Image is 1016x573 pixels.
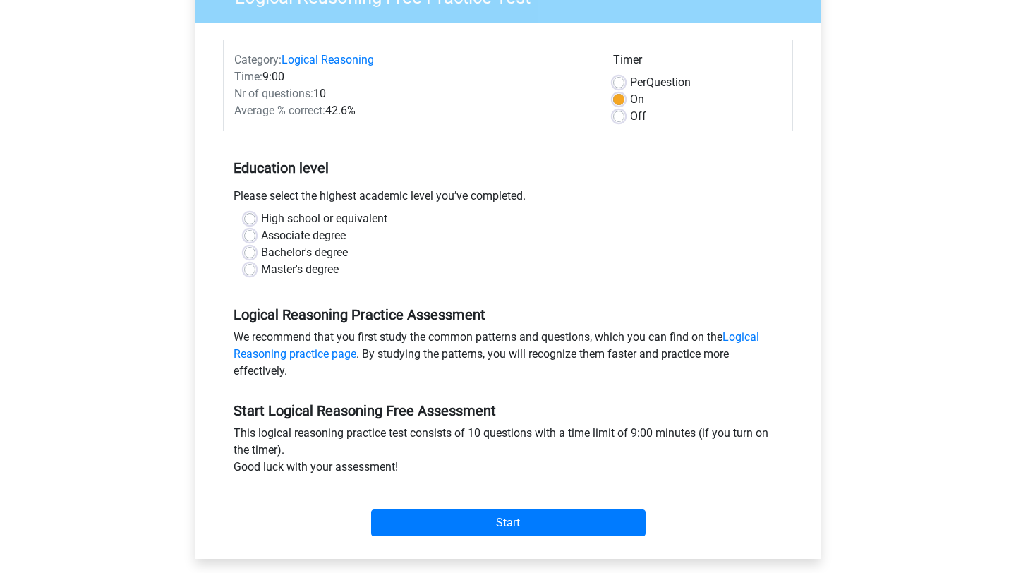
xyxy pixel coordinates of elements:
h5: Education level [234,154,782,182]
span: Nr of questions: [234,87,313,100]
span: Time: [234,70,262,83]
h5: Start Logical Reasoning Free Assessment [234,402,782,419]
span: Category: [234,53,282,66]
div: Timer [613,52,782,74]
h5: Logical Reasoning Practice Assessment [234,306,782,323]
label: Master's degree [261,261,339,278]
div: 9:00 [224,68,603,85]
label: Off [630,108,646,125]
label: High school or equivalent [261,210,387,227]
span: Per [630,76,646,89]
div: 42.6% [224,102,603,119]
label: On [630,91,644,108]
div: Please select the highest academic level you’ve completed. [223,188,793,210]
input: Start [371,509,646,536]
label: Associate degree [261,227,346,244]
div: 10 [224,85,603,102]
a: Logical Reasoning [282,53,374,66]
div: This logical reasoning practice test consists of 10 questions with a time limit of 9:00 minutes (... [223,425,793,481]
span: Average % correct: [234,104,325,117]
label: Bachelor's degree [261,244,348,261]
label: Question [630,74,691,91]
div: We recommend that you first study the common patterns and questions, which you can find on the . ... [223,329,793,385]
